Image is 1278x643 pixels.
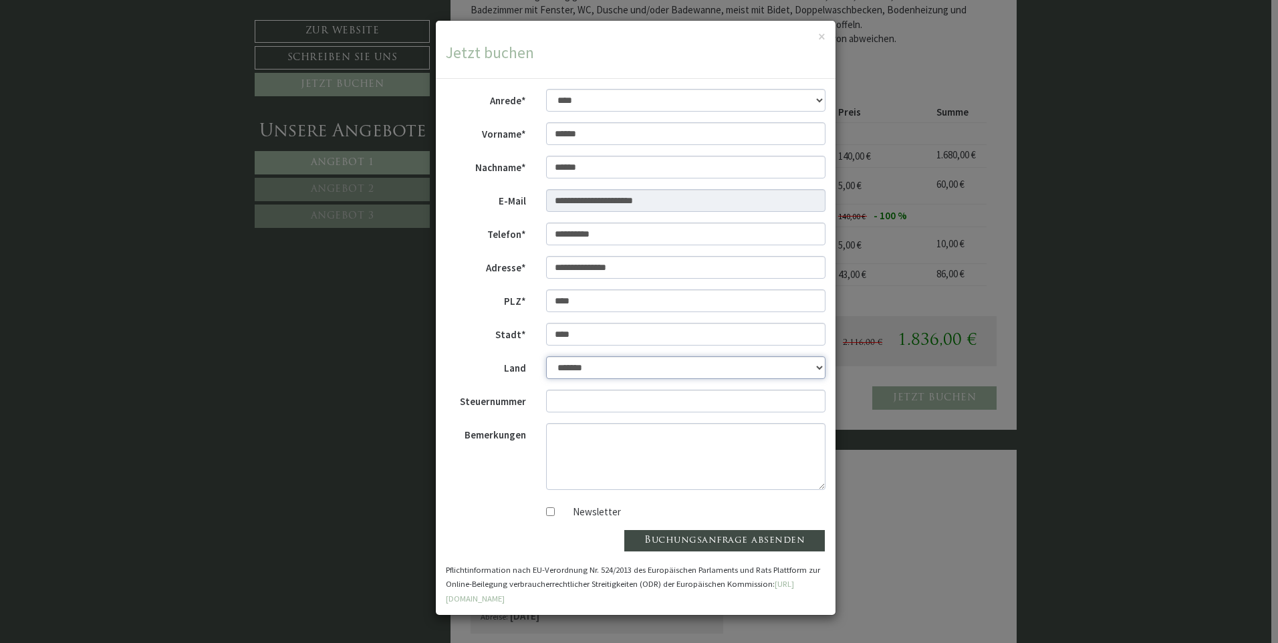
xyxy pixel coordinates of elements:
[436,122,536,141] label: Vorname*
[436,89,536,108] label: Anrede*
[20,62,190,71] small: 22:05
[446,564,820,604] small: Pflichtinformation nach EU-Verordnung Nr. 524/2013 des Europäischen Parlaments und Rats Plattform...
[624,529,825,552] button: Buchungsanfrage absenden
[818,29,825,43] button: ×
[446,578,794,603] a: [URL][DOMAIN_NAME]
[436,156,536,174] label: Nachname*
[440,352,527,376] button: Senden
[436,223,536,241] label: Telefon*
[559,505,621,519] label: Newsletter
[20,38,190,48] div: Montis – Active Nature Spa
[436,256,536,275] label: Adresse*
[446,44,825,61] h3: Jetzt buchen
[436,423,536,442] label: Bemerkungen
[10,35,197,74] div: Guten Tag, wie können wir Ihnen helfen?
[436,356,536,375] label: Land
[436,323,536,342] label: Stadt*
[436,390,536,408] label: Steuernummer
[436,189,536,208] label: E-Mail
[241,10,286,31] div: [DATE]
